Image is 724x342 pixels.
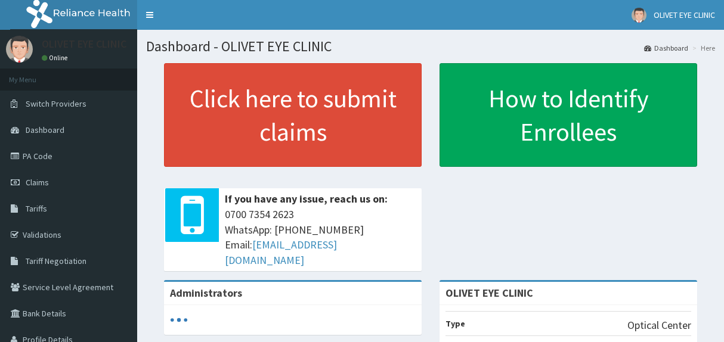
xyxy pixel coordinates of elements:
[445,318,465,329] b: Type
[26,256,86,266] span: Tariff Negotiation
[440,63,697,167] a: How to Identify Enrollees
[26,177,49,188] span: Claims
[170,286,242,300] b: Administrators
[42,39,126,49] p: OLIVET EYE CLINIC
[654,10,715,20] span: OLIVET EYE CLINIC
[632,8,646,23] img: User Image
[225,207,416,268] span: 0700 7354 2623 WhatsApp: [PHONE_NUMBER] Email:
[164,63,422,167] a: Click here to submit claims
[146,39,715,54] h1: Dashboard - OLIVET EYE CLINIC
[627,318,691,333] p: Optical Center
[26,98,86,109] span: Switch Providers
[6,36,33,63] img: User Image
[689,43,715,53] li: Here
[644,43,688,53] a: Dashboard
[170,311,188,329] svg: audio-loading
[225,238,337,267] a: [EMAIL_ADDRESS][DOMAIN_NAME]
[26,125,64,135] span: Dashboard
[42,54,70,62] a: Online
[26,203,47,214] span: Tariffs
[445,286,533,300] strong: OLIVET EYE CLINIC
[225,192,388,206] b: If you have any issue, reach us on:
